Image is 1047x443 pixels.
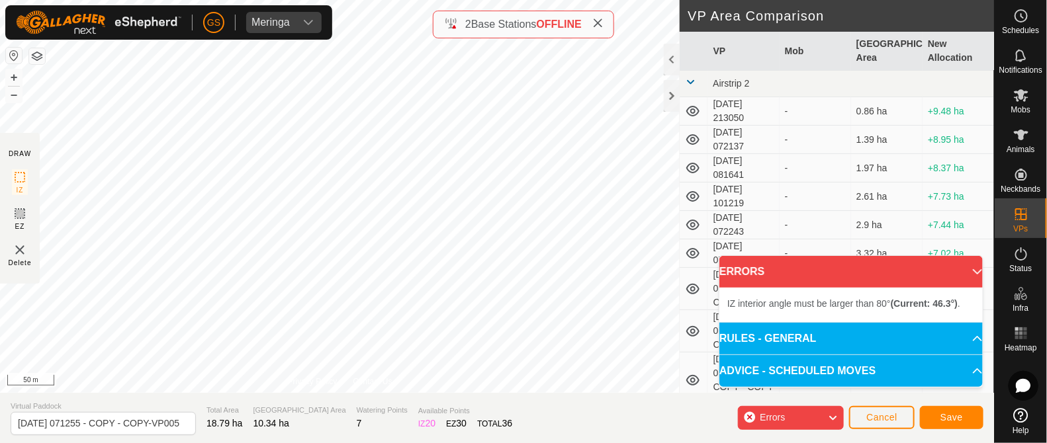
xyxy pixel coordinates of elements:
span: GS [207,16,220,30]
div: - [785,247,846,261]
div: IZ [418,417,435,430]
td: [DATE] 101219 [707,182,779,211]
span: 36 [502,418,513,428]
span: Animals [1007,145,1035,153]
div: - [785,133,846,147]
td: 1.39 ha [851,126,923,154]
span: Schedules [1002,26,1039,34]
div: DRAW [9,149,31,159]
p-accordion-header: ERRORS [719,256,983,288]
button: Map Layers [29,48,45,64]
span: Delete [9,258,32,268]
button: Reset Map [6,48,22,63]
button: Save [920,406,983,429]
span: Airstrip 2 [713,78,749,89]
button: + [6,69,22,85]
div: - [785,104,846,118]
span: Meringa [246,12,295,33]
div: - [785,218,846,232]
th: VP [707,32,779,71]
span: Status [1009,264,1032,272]
span: Watering Points [357,405,408,416]
td: [DATE] 071027 - COPY [707,268,779,310]
span: EZ [15,221,25,231]
div: EZ [446,417,467,430]
span: 20 [426,418,436,428]
td: 2.9 ha [851,211,923,239]
td: +7.73 ha [923,182,994,211]
span: Infra [1013,304,1028,312]
div: TOTAL [477,417,512,430]
td: 2.61 ha [851,182,923,211]
span: 10.34 ha [253,418,290,428]
td: 0.86 ha [851,97,923,126]
td: 3.32 ha [851,239,923,268]
span: IZ [17,185,24,195]
div: dropdown trigger [295,12,322,33]
button: Cancel [849,406,915,429]
a: Contact Us [353,376,392,387]
td: [DATE] 072243 [707,211,779,239]
span: OFFLINE [537,19,582,30]
div: - [785,190,846,204]
span: 7 [357,418,362,428]
td: [DATE] 071027 - COPY - COPY [707,310,779,352]
th: [GEOGRAPHIC_DATA] Area [851,32,923,71]
span: Errors [760,412,785,423]
p-accordion-content: ERRORS [719,288,983,322]
img: VP [12,242,28,258]
td: [DATE] 071027 - COPY - COPY - COPY [707,352,779,409]
td: 1.97 ha [851,154,923,182]
td: [DATE] 081641 [707,154,779,182]
span: Help [1013,426,1029,434]
span: Available Points [418,405,512,417]
h2: VP Area Comparison [688,8,994,24]
td: [DATE] 072137 [707,126,779,154]
span: 30 [457,418,467,428]
td: [DATE] 071027 [707,239,779,268]
th: Mob [780,32,851,71]
span: Virtual Paddock [11,401,196,412]
a: Help [995,403,1047,440]
span: Save [940,412,963,423]
td: +7.02 ha [923,239,994,268]
span: [GEOGRAPHIC_DATA] Area [253,405,346,416]
th: New Allocation [923,32,994,71]
td: +7.44 ha [923,211,994,239]
td: +9.48 ha [923,97,994,126]
span: IZ interior angle must be larger than 80° . [727,298,960,309]
a: Privacy Policy [288,376,338,387]
p-accordion-header: ADVICE - SCHEDULED MOVES [719,355,983,387]
span: Mobs [1011,106,1030,114]
span: Cancel [866,412,897,423]
td: [DATE] 213050 [707,97,779,126]
b: (Current: 46.3°) [891,298,958,309]
div: Meringa [251,17,290,28]
span: Notifications [999,66,1042,74]
div: - [785,161,846,175]
span: Base Stations [471,19,537,30]
span: Neckbands [1001,185,1040,193]
span: Total Area [206,405,243,416]
span: RULES - GENERAL [719,331,817,346]
span: Heatmap [1005,344,1037,352]
td: +8.37 ha [923,154,994,182]
span: VPs [1013,225,1028,233]
span: 18.79 ha [206,418,243,428]
span: 2 [465,19,471,30]
img: Gallagher Logo [16,11,181,34]
span: ADVICE - SCHEDULED MOVES [719,363,876,379]
p-accordion-header: RULES - GENERAL [719,323,983,354]
button: – [6,87,22,102]
span: ERRORS [719,264,764,280]
td: +8.95 ha [923,126,994,154]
